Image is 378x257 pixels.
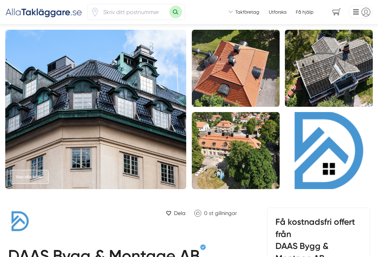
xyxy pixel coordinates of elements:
[200,244,206,250] span: Verifierat av Sahak Adibekian
[99,4,169,20] input: Skriv ditt postnummer
[327,6,346,18] span: navigation-cart
[269,9,287,15] a: Utforska
[91,8,99,16] svg: Pin / Karta
[204,210,208,216] span: 0
[285,30,373,107] img: Företagsbild från DAAS Bygg & Montage AB
[191,208,240,219] a: Klicka för att gilla DAAS Bygg & Montage AB
[174,209,185,217] span: Dela
[296,9,314,15] span: Få hjälp
[192,30,280,107] img: DAAS Bygg & Montage AB bild
[8,208,85,241] img: Logotyp DAAS Bygg & Montage AB
[163,208,188,219] a: Dela
[235,9,259,15] span: Takföretag
[91,8,99,16] span: Klicka för att använda din position.
[285,112,373,189] img: DAAS Bygg & Montage AB bild 2025
[192,112,280,189] img: Bild från DAAS Bygg & Montage AB
[5,6,82,18] img: Alla Takläggare
[169,6,182,18] button: Sök med postnummer
[209,210,237,216] span: st gillningar
[10,170,49,184] a: Visa alla bilder
[5,30,186,189] img: Företagsbild från DAAS Bygg & Montage AB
